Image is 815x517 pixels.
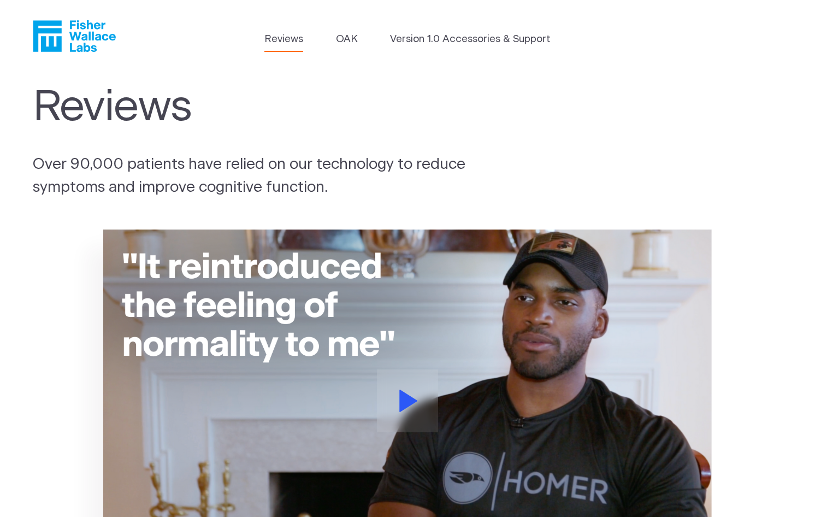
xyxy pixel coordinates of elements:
svg: Play [399,390,418,412]
h1: Reviews [33,83,487,133]
a: OAK [336,32,358,47]
p: Over 90,000 patients have relied on our technology to reduce symptoms and improve cognitive funct... [33,154,510,199]
a: Version 1.0 Accessories & Support [390,32,551,47]
a: Reviews [264,32,303,47]
a: Fisher Wallace [33,20,116,52]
